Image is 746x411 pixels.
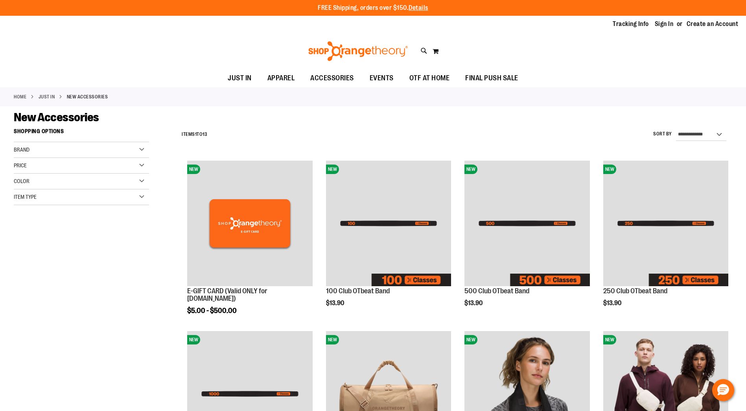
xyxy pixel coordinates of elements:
[370,69,394,87] span: EVENTS
[310,69,354,87] span: ACCESSORIES
[603,161,728,287] a: Image of 250 Club OTbeat BandNEW
[187,165,200,174] span: NEW
[203,131,207,137] span: 13
[464,161,589,287] a: Image of 500 Club OTbeat BandNEW
[326,165,339,174] span: NEW
[457,69,526,87] a: FINAL PUSH SALE
[464,165,477,174] span: NEW
[67,93,108,100] strong: New Accessories
[326,161,451,286] img: Image of 100 Club OTbeat Band
[464,287,529,295] a: 500 Club OTbeat Band
[603,335,616,344] span: NEW
[322,157,455,323] div: product
[183,157,316,335] div: product
[14,194,37,200] span: Item Type
[464,300,484,307] span: $13.90
[655,20,674,28] a: Sign In
[14,111,99,124] span: New Accessories
[187,307,237,315] span: $5.00 - $500.00
[712,379,734,401] button: Hello, have a question? Let’s chat.
[220,69,260,87] a: JUST IN
[195,131,197,137] span: 1
[307,41,409,61] img: Shop Orangetheory
[260,69,303,87] a: APPAREL
[464,335,477,344] span: NEW
[318,4,428,13] p: FREE Shipping, orders over $150.
[326,300,345,307] span: $13.90
[187,161,312,287] a: E-GIFT CARD (Valid ONLY for ShopOrangetheory.com)NEW
[326,335,339,344] span: NEW
[14,162,27,168] span: Price
[613,20,649,28] a: Tracking Info
[14,93,26,100] a: Home
[187,161,312,286] img: E-GIFT CARD (Valid ONLY for ShopOrangetheory.com)
[653,131,672,137] label: Sort By
[267,69,295,87] span: APPAREL
[302,69,362,87] a: ACCESSORIES
[326,287,390,295] a: 100 Club OTbeat Band
[187,287,267,303] a: E-GIFT CARD (Valid ONLY for [DOMAIN_NAME])
[14,178,29,184] span: Color
[362,69,402,87] a: EVENTS
[465,69,518,87] span: FINAL PUSH SALE
[326,161,451,287] a: Image of 100 Club OTbeat BandNEW
[603,300,623,307] span: $13.90
[14,146,29,153] span: Brand
[402,69,458,87] a: OTF AT HOME
[187,335,200,344] span: NEW
[39,93,55,100] a: JUST IN
[603,161,728,286] img: Image of 250 Club OTbeat Band
[228,69,252,87] span: JUST IN
[182,128,207,141] h2: Items to
[599,157,732,323] div: product
[603,287,667,295] a: 250 Club OTbeat Band
[409,69,450,87] span: OTF AT HOME
[460,157,593,323] div: product
[603,165,616,174] span: NEW
[464,161,589,286] img: Image of 500 Club OTbeat Band
[409,4,428,11] a: Details
[14,124,149,142] strong: Shopping Options
[687,20,739,28] a: Create an Account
